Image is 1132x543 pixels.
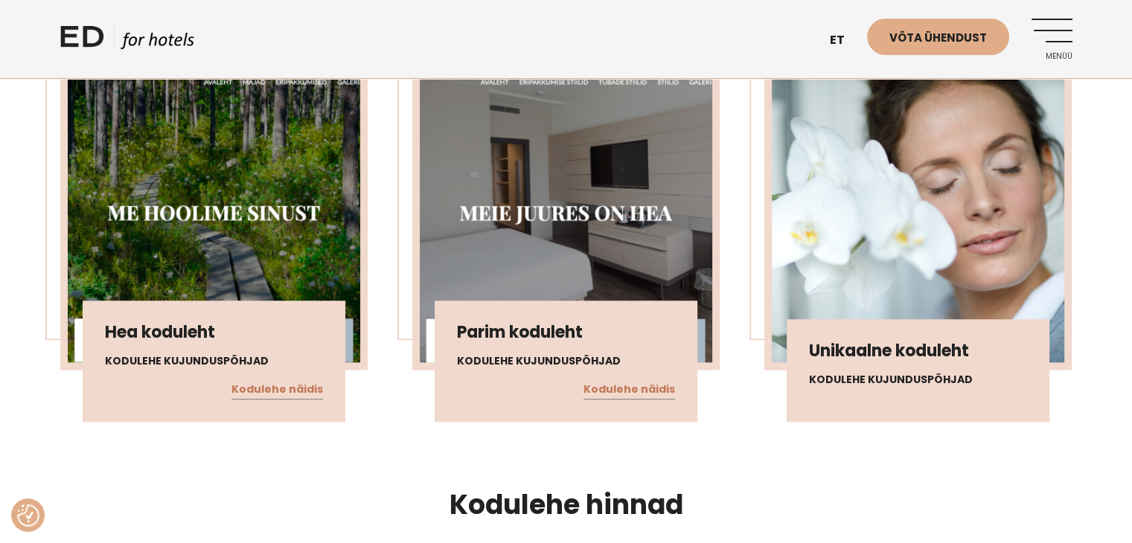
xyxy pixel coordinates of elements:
span: Menüü [1032,52,1072,61]
img: Revisit consent button [17,504,39,527]
h3: Hea koduleht [105,323,323,342]
h4: Kodulehe kujunduspõhjad [809,372,1027,388]
a: et [822,22,867,59]
img: naudi_spa-450x450.jpg [772,62,1064,362]
h3: Parim koduleht [457,323,675,342]
img: Screenshot-2021-03-30-at-16.33.37-450x450.png [420,62,712,362]
button: Nõusolekueelistused [17,504,39,527]
a: Kodulehe näidis [231,380,323,399]
a: Menüü [1032,19,1072,60]
h3: Kodulehe hinnad [60,485,1072,525]
h4: Kodulehe kujunduspõhjad [457,353,675,369]
h4: Kodulehe kujunduspõhjad [105,353,323,369]
h3: Unikaalne koduleht [809,341,1027,361]
a: ED HOTELS [60,22,194,60]
a: Kodulehe näidis [583,380,675,399]
a: Võta ühendust [867,19,1009,55]
img: Screenshot-2021-03-30-at-16.31.38-450x450.png [68,62,360,362]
